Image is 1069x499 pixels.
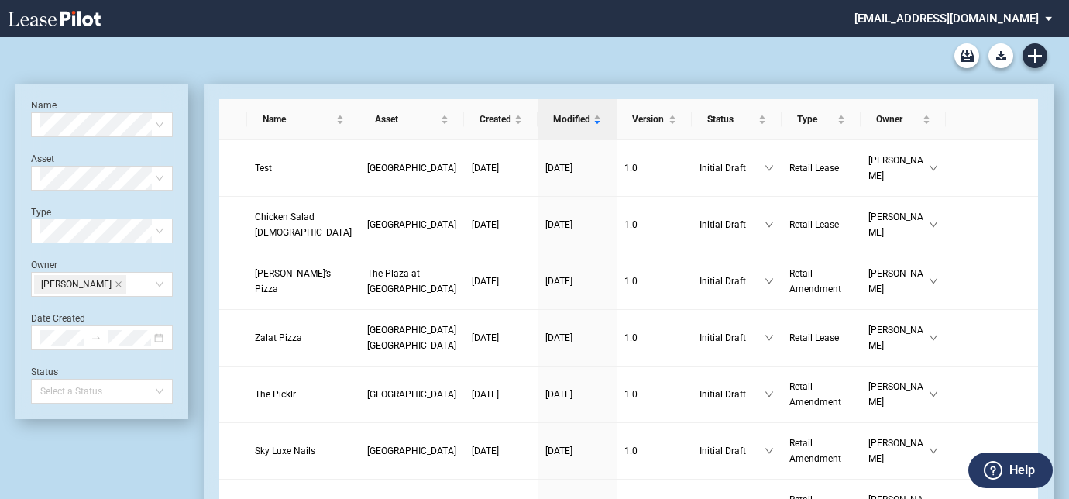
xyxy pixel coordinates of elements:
a: Test [255,160,352,176]
span: Initial Draft [699,443,765,459]
label: Asset [31,153,54,164]
span: Pompano Citi Centre [367,446,456,456]
a: Chicken Salad [DEMOGRAPHIC_DATA] [255,209,352,240]
a: 1.0 [624,160,684,176]
span: Name [263,112,333,127]
a: [DATE] [545,160,609,176]
span: [PERSON_NAME] [868,153,928,184]
span: Version [632,112,665,127]
span: down [929,390,938,399]
label: Type [31,207,51,218]
span: Town Center Colleyville [367,325,456,351]
th: Status [692,99,782,140]
a: Retail Lease [789,330,854,346]
span: [DATE] [545,389,572,400]
span: Type [797,112,835,127]
span: Initial Draft [699,330,765,346]
span: Initial Draft [699,217,765,232]
a: [PERSON_NAME]’s Pizza [255,266,352,297]
a: 1.0 [624,217,684,232]
span: Retail Lease [789,163,839,174]
th: Asset [359,99,464,140]
a: [DATE] [472,330,530,346]
a: Zalat Pizza [255,330,352,346]
a: [GEOGRAPHIC_DATA] [367,443,456,459]
span: down [929,446,938,456]
span: Status [707,112,755,127]
span: 1 . 0 [624,219,638,230]
a: Create new document [1023,43,1047,68]
span: [DATE] [472,219,499,230]
span: Asset [375,112,438,127]
span: [DATE] [472,332,499,343]
label: Owner [31,260,57,270]
a: [DATE] [472,443,530,459]
a: The Plaza at [GEOGRAPHIC_DATA] [367,266,456,297]
label: Help [1009,460,1035,480]
span: down [765,277,774,286]
span: [PERSON_NAME] [868,435,928,466]
span: Initial Draft [699,387,765,402]
span: Test [255,163,272,174]
th: Created [464,99,538,140]
span: [DATE] [545,332,572,343]
a: [DATE] [472,387,530,402]
span: 1 . 0 [624,332,638,343]
a: 1.0 [624,443,684,459]
span: [PERSON_NAME] [868,266,928,297]
span: down [929,220,938,229]
a: [DATE] [545,217,609,232]
span: down [765,390,774,399]
a: Archive [954,43,979,68]
a: 1.0 [624,387,684,402]
a: [DATE] [545,330,609,346]
span: 1 . 0 [624,163,638,174]
a: [GEOGRAPHIC_DATA] [367,160,456,176]
span: Sky Luxe Nails [255,446,315,456]
span: [DATE] [472,446,499,456]
span: [PERSON_NAME] [868,209,928,240]
a: [DATE] [472,274,530,289]
a: Retail Amendment [789,379,854,410]
button: Help [968,453,1053,488]
span: [DATE] [545,163,572,174]
a: [GEOGRAPHIC_DATA] [GEOGRAPHIC_DATA] [367,322,456,353]
span: 1 . 0 [624,446,638,456]
span: Retail Amendment [789,381,841,408]
span: [DATE] [545,446,572,456]
a: Retail Amendment [789,435,854,466]
span: The Picklr [255,389,296,400]
span: Retail Amendment [789,268,841,294]
span: close [115,280,122,288]
a: [DATE] [472,217,530,232]
a: [DATE] [545,443,609,459]
span: Braemar Village Center [367,163,456,174]
th: Version [617,99,692,140]
md-menu: Download Blank Form List [984,43,1018,68]
a: Retail Lease [789,217,854,232]
a: The Picklr [255,387,352,402]
th: Owner [861,99,945,140]
span: Catherine Midkiff [34,275,126,294]
span: Chicken Salad Chick [255,212,352,238]
span: [PERSON_NAME] [41,276,112,293]
span: Retail Lease [789,219,839,230]
a: [DATE] [545,387,609,402]
span: Modified [553,112,590,127]
span: down [929,333,938,342]
span: [DATE] [472,163,499,174]
th: Modified [538,99,617,140]
span: Initial Draft [699,274,765,289]
a: Sky Luxe Nails [255,443,352,459]
a: Retail Amendment [789,266,854,297]
span: [PERSON_NAME] [868,379,928,410]
a: 1.0 [624,330,684,346]
a: [DATE] [545,274,609,289]
span: down [765,333,774,342]
a: [GEOGRAPHIC_DATA] [367,217,456,232]
span: Owner [876,112,919,127]
a: 1.0 [624,274,684,289]
span: Created [480,112,511,127]
span: [DATE] [472,276,499,287]
span: Initial Draft [699,160,765,176]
